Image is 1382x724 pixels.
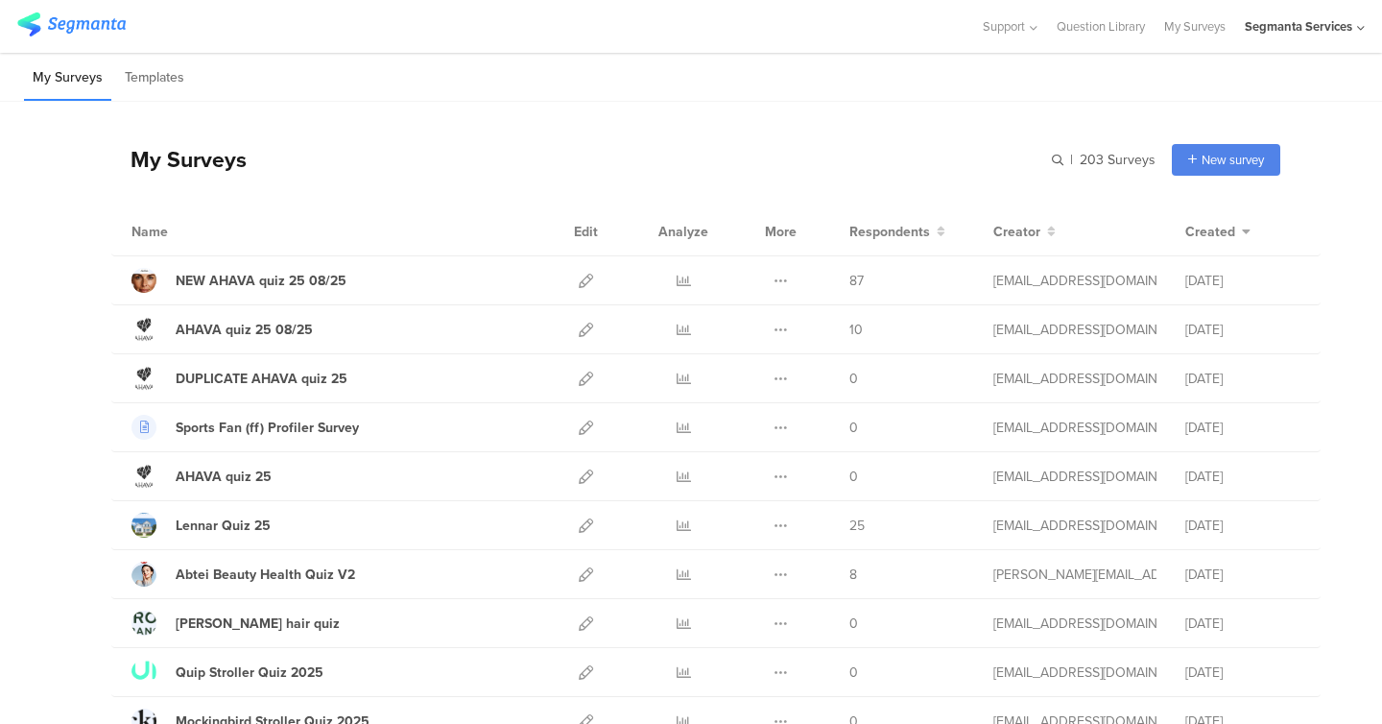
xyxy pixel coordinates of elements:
[655,207,712,255] div: Analyze
[565,207,607,255] div: Edit
[176,565,355,585] div: Abtei Beauty Health Quiz V2
[849,663,858,683] span: 0
[1185,320,1300,340] div: [DATE]
[849,271,864,291] span: 87
[17,12,126,36] img: segmanta logo
[993,663,1156,683] div: eliran@segmanta.com
[131,513,271,538] a: Lennar Quiz 25
[849,320,863,340] span: 10
[176,467,272,487] div: AHAVA quiz 25
[1185,222,1251,242] button: Created
[1080,150,1156,170] span: 203 Surveys
[993,565,1156,585] div: riel@segmanta.com
[131,268,346,293] a: NEW AHAVA quiz 25 08/25
[849,467,858,487] span: 0
[993,222,1040,242] span: Creator
[131,611,340,636] a: [PERSON_NAME] hair quiz
[993,369,1156,389] div: gillat@segmanta.com
[131,415,359,440] a: Sports Fan (ff) Profiler Survey
[993,271,1156,291] div: eliran@segmanta.com
[116,56,193,101] li: Templates
[983,17,1025,36] span: Support
[131,317,313,342] a: AHAVA quiz 25 08/25
[1185,614,1300,634] div: [DATE]
[1185,663,1300,683] div: [DATE]
[131,660,323,685] a: Quip Stroller Quiz 2025
[131,366,347,391] a: DUPLICATE AHAVA quiz 25
[849,222,945,242] button: Respondents
[849,418,858,438] span: 0
[176,271,346,291] div: NEW AHAVA quiz 25 08/25
[176,614,340,634] div: YVES ROCHER hair quiz
[24,56,111,101] li: My Surveys
[1245,17,1352,36] div: Segmanta Services
[993,516,1156,536] div: eliran@segmanta.com
[1067,150,1076,170] span: |
[760,207,801,255] div: More
[1185,271,1300,291] div: [DATE]
[1185,565,1300,585] div: [DATE]
[176,369,347,389] div: DUPLICATE AHAVA quiz 25
[176,663,323,683] div: Quip Stroller Quiz 2025
[849,614,858,634] span: 0
[176,320,313,340] div: AHAVA quiz 25 08/25
[993,614,1156,634] div: eliran@segmanta.com
[849,565,857,585] span: 8
[849,516,865,536] span: 25
[993,467,1156,487] div: eliran@segmanta.com
[993,320,1156,340] div: gillat@segmanta.com
[993,418,1156,438] div: eliran@segmanta.com
[176,418,359,438] div: Sports Fan (ff) Profiler Survey
[131,222,247,242] div: Name
[131,562,355,587] a: Abtei Beauty Health Quiz V2
[176,516,271,536] div: Lennar Quiz 25
[849,369,858,389] span: 0
[1185,418,1300,438] div: [DATE]
[993,222,1056,242] button: Creator
[1185,222,1235,242] span: Created
[1185,369,1300,389] div: [DATE]
[849,222,930,242] span: Respondents
[1185,516,1300,536] div: [DATE]
[131,464,272,489] a: AHAVA quiz 25
[1202,151,1264,169] span: New survey
[1185,467,1300,487] div: [DATE]
[111,143,247,176] div: My Surveys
